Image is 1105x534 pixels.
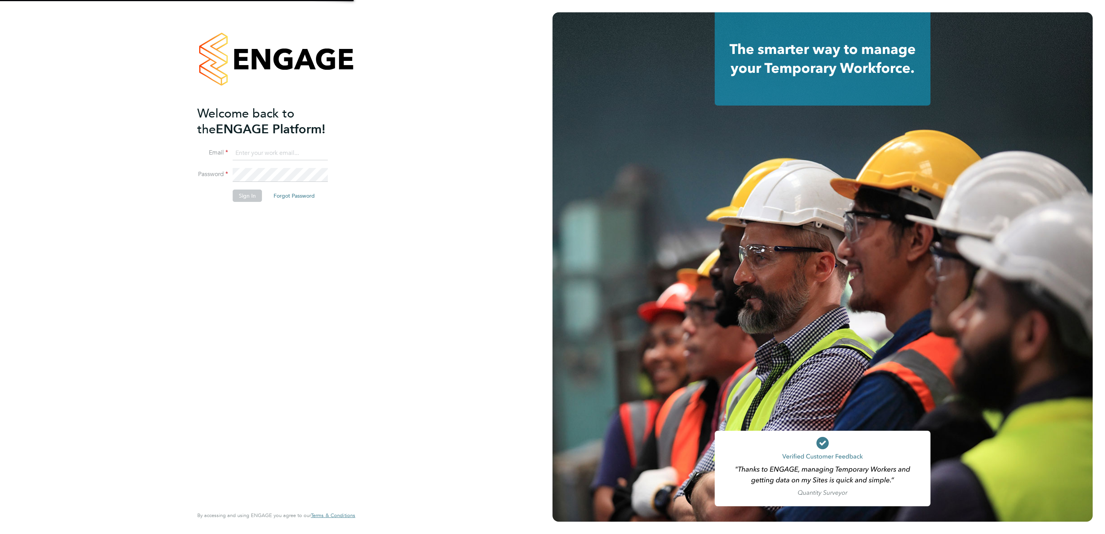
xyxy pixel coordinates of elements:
span: Welcome back to the [197,106,294,137]
input: Enter your work email... [233,146,328,160]
label: Password [197,170,228,178]
h2: ENGAGE Platform! [197,106,348,137]
label: Email [197,149,228,157]
a: Terms & Conditions [311,512,355,519]
span: Terms & Conditions [311,512,355,519]
button: Forgot Password [267,190,321,202]
button: Sign In [233,190,262,202]
span: By accessing and using ENGAGE you agree to our [197,512,355,519]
